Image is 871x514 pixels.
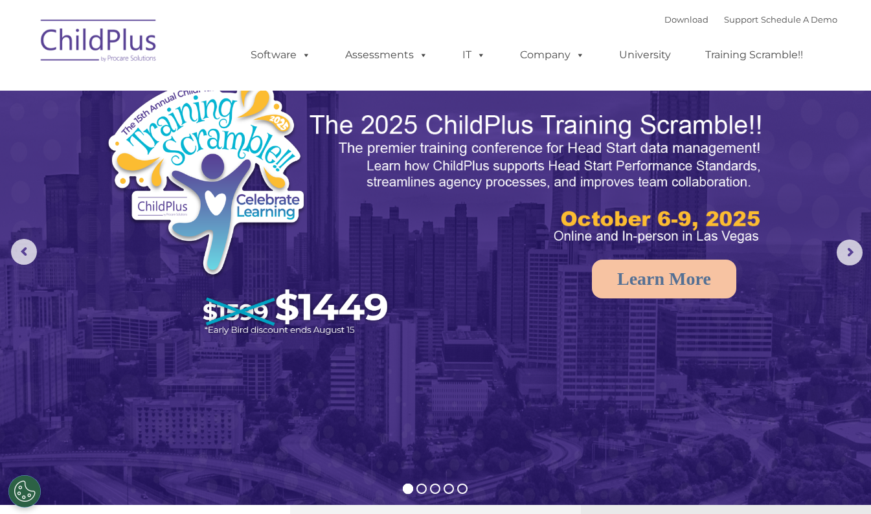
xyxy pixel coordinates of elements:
[761,14,837,25] a: Schedule A Demo
[507,42,598,68] a: Company
[592,260,736,298] a: Learn More
[238,42,324,68] a: Software
[180,139,235,148] span: Phone number
[724,14,758,25] a: Support
[34,10,164,75] img: ChildPlus by Procare Solutions
[692,42,816,68] a: Training Scramble!!
[180,85,220,95] span: Last name
[332,42,441,68] a: Assessments
[449,42,499,68] a: IT
[606,42,684,68] a: University
[664,14,837,25] font: |
[664,14,708,25] a: Download
[8,475,41,508] button: Cookies Settings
